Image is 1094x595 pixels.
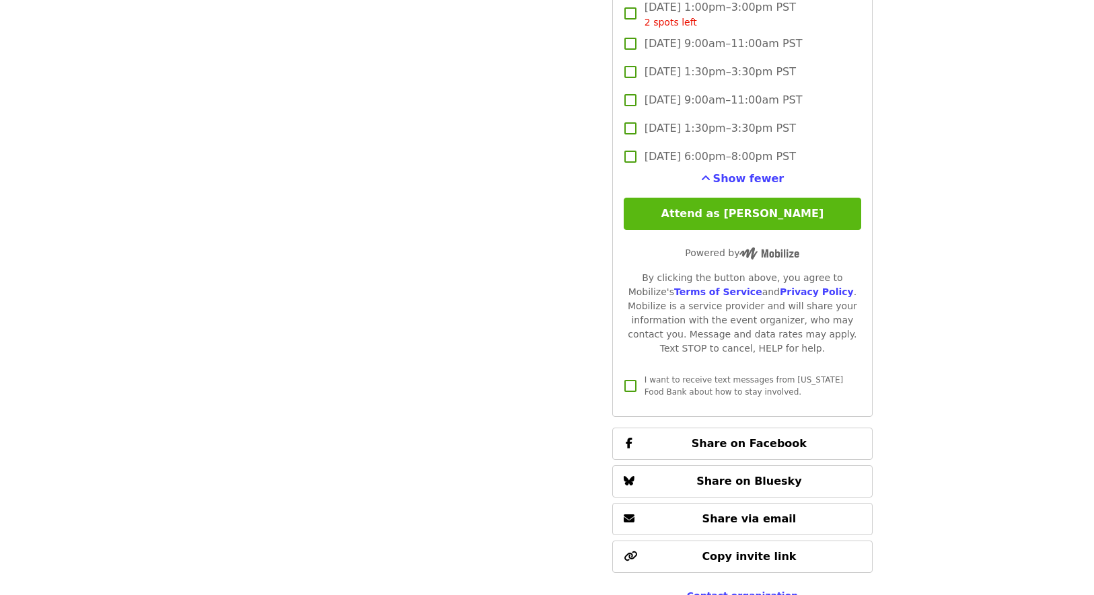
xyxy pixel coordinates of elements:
[645,120,796,136] span: [DATE] 1:30pm–3:30pm PST
[713,172,785,185] span: Show fewer
[780,286,854,297] a: Privacy Policy
[624,271,861,356] div: By clicking the button above, you agree to Mobilize's and . Mobilize is a service provider and wi...
[696,475,802,487] span: Share on Bluesky
[645,375,843,397] span: I want to receive text messages from [US_STATE] Food Bank about how to stay involved.
[645,64,796,80] span: [DATE] 1:30pm–3:30pm PST
[645,36,803,52] span: [DATE] 9:00am–11:00am PST
[612,428,873,460] button: Share on Facebook
[645,17,697,28] span: 2 spots left
[645,92,803,108] span: [DATE] 9:00am–11:00am PST
[612,465,873,498] button: Share on Bluesky
[674,286,762,297] a: Terms of Service
[692,437,807,450] span: Share on Facebook
[702,550,796,563] span: Copy invite link
[612,503,873,535] button: Share via email
[702,512,797,525] span: Share via email
[645,149,796,165] span: [DATE] 6:00pm–8:00pm PST
[701,171,785,187] button: See more timeslots
[739,247,799,260] img: Powered by Mobilize
[612,541,873,573] button: Copy invite link
[685,247,799,258] span: Powered by
[624,198,861,230] button: Attend as [PERSON_NAME]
